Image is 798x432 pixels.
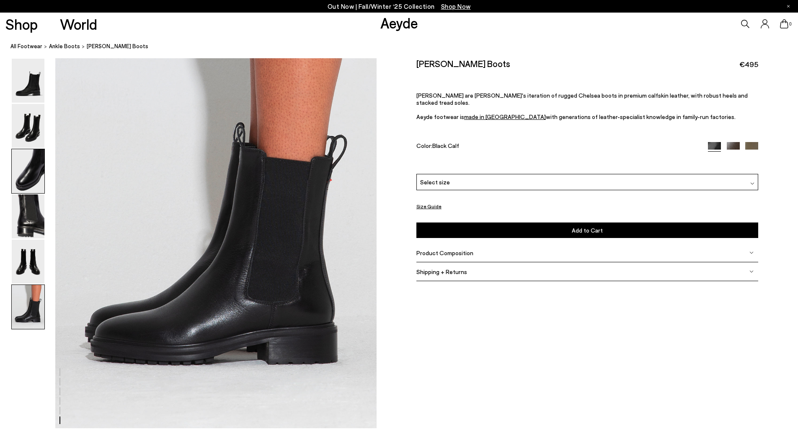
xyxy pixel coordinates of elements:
[416,92,748,106] span: [PERSON_NAME] are [PERSON_NAME]'s iteration of rugged Chelsea boots in premium calfskin leather, ...
[12,240,44,284] img: Jack Chelsea Boots - Image 5
[49,42,80,51] a: ankle boots
[416,142,697,152] div: Color:
[12,149,44,193] img: Jack Chelsea Boots - Image 3
[416,222,758,238] button: Add to Cart
[416,268,467,275] span: Shipping + Returns
[87,42,148,51] span: [PERSON_NAME] Boots
[572,227,603,234] span: Add to Cart
[416,249,473,256] span: Product Composition
[749,251,754,255] img: svg%3E
[750,181,754,186] img: svg%3E
[10,42,42,51] a: All Footwear
[432,142,459,149] span: Black Calf
[60,17,97,31] a: World
[464,113,546,120] a: made in [GEOGRAPHIC_DATA]
[788,22,793,26] span: 0
[416,58,510,69] h2: [PERSON_NAME] Boots
[12,285,44,329] img: Jack Chelsea Boots - Image 6
[420,178,450,186] span: Select size
[328,1,471,12] p: Out Now | Fall/Winter ‘25 Collection
[12,104,44,148] img: Jack Chelsea Boots - Image 2
[12,59,44,103] img: Jack Chelsea Boots - Image 1
[5,17,38,31] a: Shop
[749,269,754,274] img: svg%3E
[416,201,442,212] button: Size Guide
[380,14,418,31] a: Aeyde
[416,92,748,120] span: Aeyde footwear is with generations of leather-specialist knowledge in family-run factories.
[739,59,758,70] span: €495
[49,43,80,49] span: ankle boots
[780,19,788,28] a: 0
[441,3,471,10] span: Navigate to /collections/new-in
[10,35,798,58] nav: breadcrumb
[12,194,44,238] img: Jack Chelsea Boots - Image 4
